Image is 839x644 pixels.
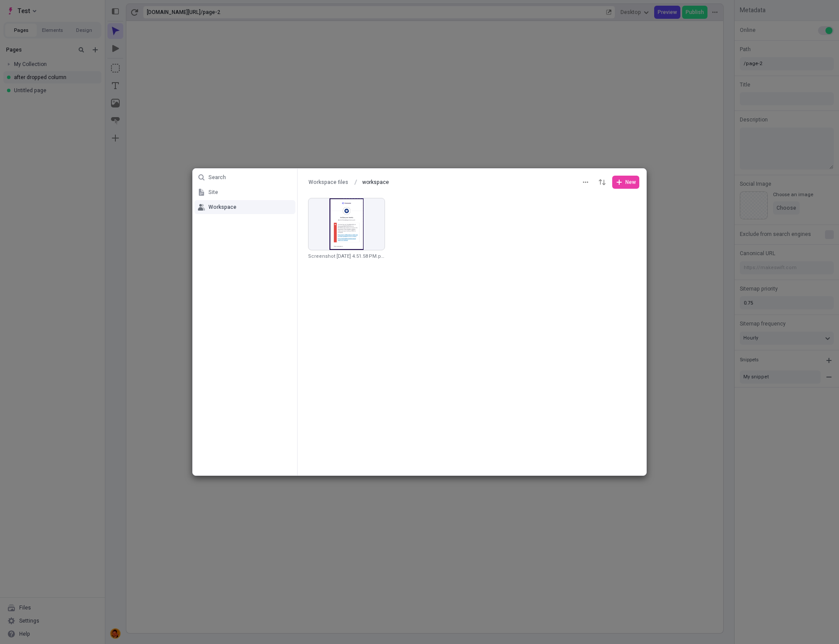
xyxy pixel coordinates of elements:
[194,185,295,199] button: Site
[625,179,636,186] span: New
[358,176,401,189] input: workspace
[194,200,295,214] button: Workspace
[308,250,385,263] span: Screenshot [DATE] 4.51.58 PM.png
[612,176,639,189] button: New
[208,204,236,211] span: Workspace
[208,174,226,181] span: Search
[305,176,352,189] button: Workspace files
[194,170,295,184] button: Search
[208,189,218,196] span: Site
